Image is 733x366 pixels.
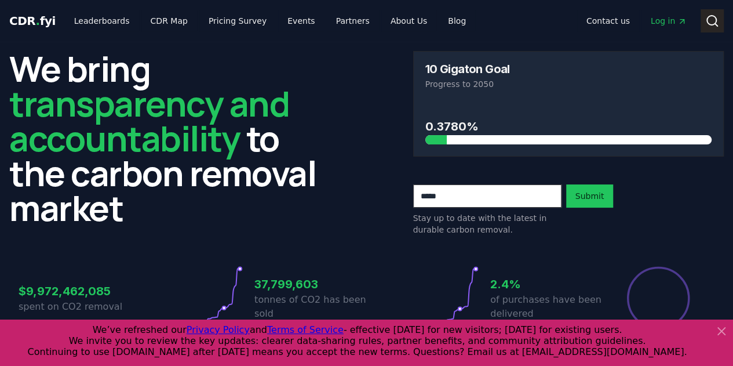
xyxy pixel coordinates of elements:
[9,51,320,225] h2: We bring to the carbon removal market
[425,63,510,75] h3: 10 Gigaton Goal
[577,10,639,31] a: Contact us
[626,266,691,331] div: Percentage of sales delivered
[278,10,324,31] a: Events
[254,276,367,293] h3: 37,799,603
[641,10,696,31] a: Log in
[490,293,603,321] p: of purchases have been delivered
[19,282,131,300] h3: $9,972,462,085
[425,78,712,90] p: Progress to 2050
[9,13,56,29] a: CDR.fyi
[19,300,131,314] p: spent on CO2 removal
[566,184,614,208] button: Submit
[327,10,379,31] a: Partners
[65,10,475,31] nav: Main
[9,79,289,162] span: transparency and accountability
[199,10,276,31] a: Pricing Survey
[254,293,367,321] p: tonnes of CO2 has been sold
[425,118,712,135] h3: 0.3780%
[577,10,696,31] nav: Main
[65,10,139,31] a: Leaderboards
[36,14,40,28] span: .
[651,15,687,27] span: Log in
[381,10,436,31] a: About Us
[141,10,197,31] a: CDR Map
[9,14,56,28] span: CDR fyi
[439,10,475,31] a: Blog
[413,212,561,235] p: Stay up to date with the latest in durable carbon removal.
[490,276,603,293] h3: 2.4%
